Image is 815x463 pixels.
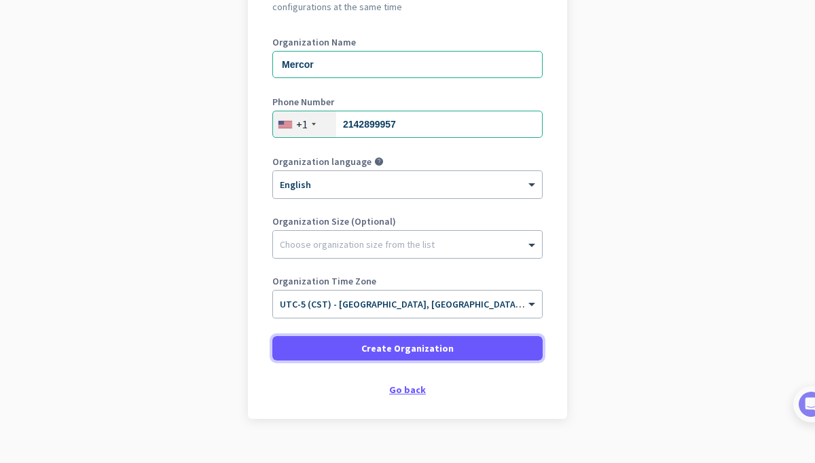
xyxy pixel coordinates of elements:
i: help [374,157,384,166]
label: Organization Name [272,37,543,47]
input: 201-555-0123 [272,111,543,138]
label: Organization Time Zone [272,276,543,286]
div: Go back [272,385,543,394]
span: Create Organization [361,341,454,355]
label: Organization Size (Optional) [272,217,543,226]
label: Organization language [272,157,372,166]
button: Create Organization [272,336,543,360]
input: What is the name of your organization? [272,51,543,78]
label: Phone Number [272,97,543,107]
div: +1 [296,117,308,131]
